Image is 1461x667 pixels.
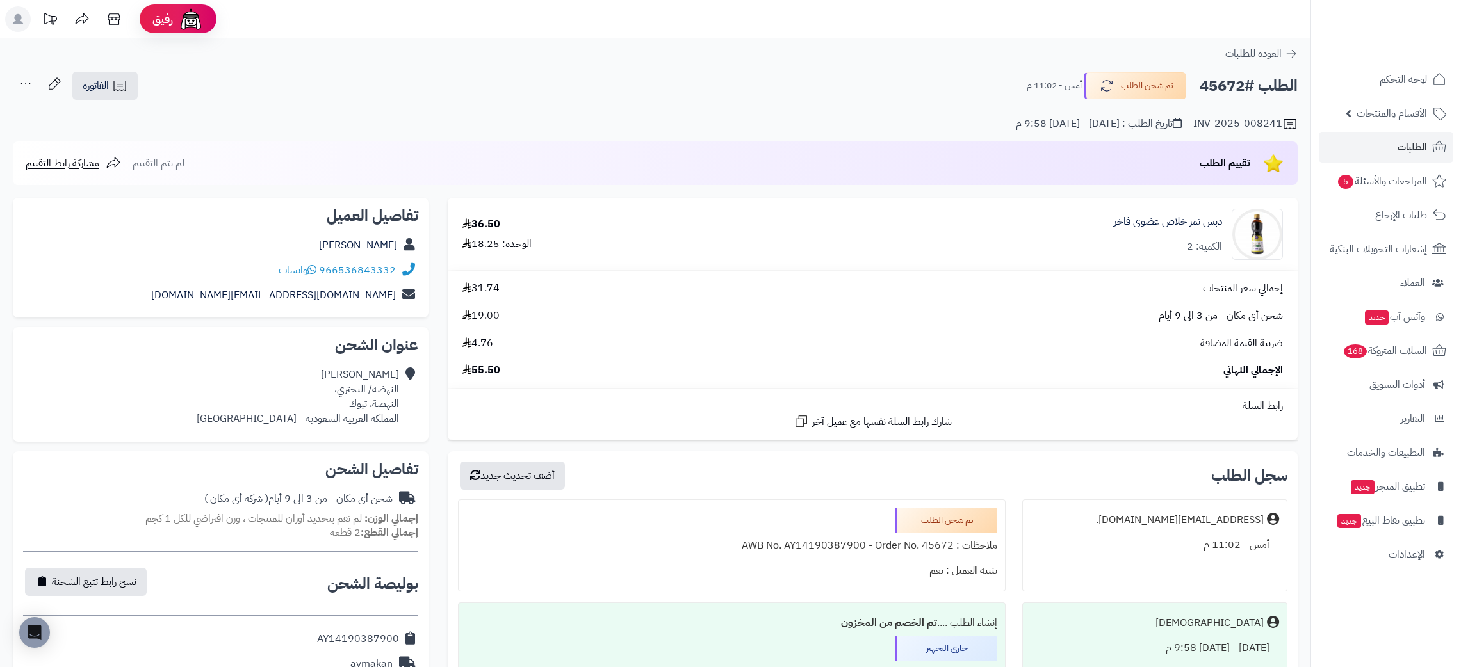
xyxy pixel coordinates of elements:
div: رابط السلة [453,399,1293,414]
a: لوحة التحكم [1319,64,1453,95]
a: وآتس آبجديد [1319,301,1453,332]
b: تم الخصم من المخزون [841,615,937,631]
a: المراجعات والأسئلة5 [1319,166,1453,197]
span: وآتس آب [1364,308,1425,326]
img: logo-2.png [1374,36,1449,63]
a: العودة للطلبات [1225,46,1298,61]
a: تطبيق نقاط البيعجديد [1319,505,1453,536]
span: الإجمالي النهائي [1223,363,1283,378]
h2: بوليصة الشحن [327,576,418,591]
span: لم تقم بتحديد أوزان للمنتجات ، وزن افتراضي للكل 1 كجم [145,511,362,526]
div: أمس - 11:02 م [1031,533,1280,558]
span: الطلبات [1398,138,1427,156]
div: Open Intercom Messenger [19,617,50,648]
a: العملاء [1319,268,1453,298]
h2: عنوان الشحن [23,337,418,353]
span: 55.50 [462,363,500,378]
a: الإعدادات [1319,539,1453,570]
span: العودة للطلبات [1225,46,1282,61]
div: AY14190387900 [317,632,399,647]
h2: الطلب #45672 [1200,73,1298,99]
div: 36.50 [462,217,500,232]
span: 5 [1338,175,1353,189]
span: 168 [1344,344,1367,358]
span: لوحة التحكم [1380,70,1427,88]
span: طلبات الإرجاع [1375,206,1427,224]
strong: إجمالي الوزن: [364,511,418,526]
a: طلبات الإرجاع [1319,200,1453,230]
span: الأقسام والمنتجات [1357,104,1427,122]
h3: سجل الطلب [1211,468,1287,483]
span: جديد [1365,310,1389,325]
span: أدوات التسويق [1369,376,1425,394]
span: الإعدادات [1389,545,1425,563]
a: السلات المتروكة168 [1319,335,1453,366]
span: رفيق [152,12,173,27]
a: 966536843332 [319,262,396,278]
small: أمس - 11:02 م [1027,79,1082,92]
a: إشعارات التحويلات البنكية [1319,234,1453,264]
a: تطبيق المتجرجديد [1319,471,1453,502]
span: ضريبة القيمة المضافة [1200,336,1283,351]
button: أضف تحديث جديد [460,462,565,490]
div: [DEMOGRAPHIC_DATA] [1155,616,1264,631]
span: مشاركة رابط التقييم [26,156,99,171]
span: شحن أي مكان - من 3 الى 9 أيام [1159,309,1283,323]
a: مشاركة رابط التقييم [26,156,121,171]
span: ( شركة أي مكان ) [204,491,268,506]
a: [DOMAIN_NAME][EMAIL_ADDRESS][DOMAIN_NAME] [151,287,396,303]
span: تقييم الطلب [1200,156,1250,171]
strong: إجمالي القطع: [361,525,418,540]
span: السلات المتروكة [1343,342,1427,360]
div: [DATE] - [DATE] 9:58 م [1031,636,1280,661]
a: دبس تمر خلاص عضوي فاخر [1114,214,1222,229]
span: 4.76 [462,336,493,351]
div: INV-2025-008241 [1193,117,1298,132]
span: إشعارات التحويلات البنكية [1330,240,1427,258]
a: التطبيقات والخدمات [1319,437,1453,468]
div: تم شحن الطلب [895,508,997,533]
a: تحديثات المنصة [34,6,66,35]
div: ملاحظات : AWB No. AY14190387900 - Order No. 45672 [466,533,997,558]
a: [PERSON_NAME] [319,237,397,253]
small: 2 قطعة [330,525,418,540]
span: التطبيقات والخدمات [1347,444,1425,462]
span: العملاء [1400,274,1425,292]
span: لم يتم التقييم [133,156,184,171]
a: شارك رابط السلة نفسها مع عميل آخر [794,414,952,430]
span: إجمالي سعر المنتجات [1203,281,1283,296]
span: الفاتورة [83,78,109,93]
button: نسخ رابط تتبع الشحنة [25,568,147,596]
span: تطبيق نقاط البيع [1336,511,1425,529]
a: أدوات التسويق [1319,369,1453,400]
span: جديد [1351,480,1375,494]
div: شحن أي مكان - من 3 الى 9 أيام [204,492,393,506]
img: 1717235620-Organic%20Dates%20Molasses%20Rayana%20500g-90x90.jpg [1232,209,1282,260]
button: تم شحن الطلب [1084,72,1186,99]
h2: تفاصيل الشحن [23,462,418,477]
span: شارك رابط السلة نفسها مع عميل آخر [812,415,952,430]
h2: تفاصيل العميل [23,208,418,223]
span: 19.00 [462,309,500,323]
a: واتساب [279,262,316,278]
div: تنبيه العميل : نعم [466,558,997,583]
span: تطبيق المتجر [1350,478,1425,495]
div: تاريخ الطلب : [DATE] - [DATE] 9:58 م [1016,117,1182,131]
span: نسخ رابط تتبع الشحنة [52,574,136,590]
a: الطلبات [1319,132,1453,163]
div: الكمية: 2 [1187,239,1222,254]
span: المراجعات والأسئلة [1337,172,1427,190]
div: إنشاء الطلب .... [466,611,997,636]
div: الوحدة: 18.25 [462,237,532,252]
span: 31.74 [462,281,500,296]
div: جاري التجهيز [895,636,997,661]
span: جديد [1337,514,1361,528]
span: التقارير [1401,410,1425,428]
div: [EMAIL_ADDRESS][DOMAIN_NAME]. [1096,513,1264,527]
a: الفاتورة [72,72,138,100]
div: [PERSON_NAME] النهضه/ البحتري، النهضة، تبوك المملكة العربية السعودية - [GEOGRAPHIC_DATA] [197,367,399,426]
a: التقارير [1319,403,1453,434]
img: ai-face.png [178,6,204,32]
